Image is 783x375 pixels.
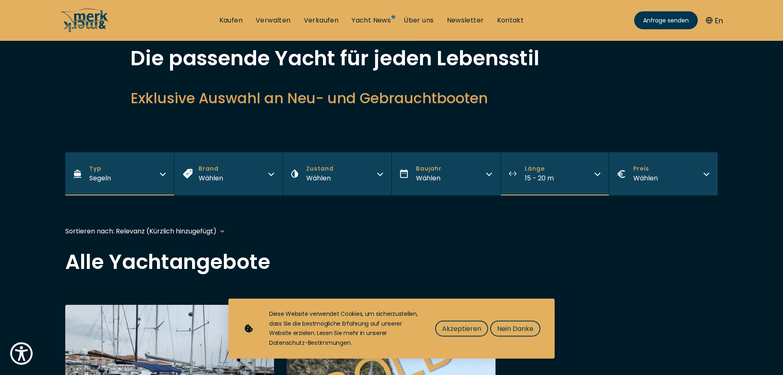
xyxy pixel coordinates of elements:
button: PreisWählen [609,152,718,195]
span: Zustand [306,164,334,173]
div: Sortieren nach: Relevanz (Kürzlich hinzugefügt) [65,226,217,236]
button: En [706,15,723,26]
span: Länge [525,164,554,173]
h1: Die passende Yacht für jeden Lebensstil [130,48,652,69]
button: ZustandWählen [283,152,391,195]
a: Verwalten [256,16,291,25]
a: Anfrage senden [634,11,698,29]
span: Segeln [89,173,111,183]
a: Kontakt [497,16,524,25]
div: Wählen [416,173,442,183]
button: Länge15 - 20 m [500,152,609,195]
div: Wählen [306,173,334,183]
h2: Alle Yachtangebote [65,252,718,272]
a: Newsletter [447,16,484,25]
span: Baujahr [416,164,442,173]
span: Typ [89,164,111,173]
button: Nein Danke [490,321,540,337]
span: 15 - 20 m [525,173,554,183]
span: Akzeptieren [442,324,481,334]
span: Nein Danke [497,324,533,334]
span: Preis [633,164,658,173]
a: Über uns [404,16,434,25]
a: Kaufen [219,16,243,25]
a: Verkaufen [304,16,339,25]
span: Brand [199,164,223,173]
button: BaujahrWählen [391,152,500,195]
button: Show Accessibility Preferences [8,340,35,367]
a: Yacht News [352,16,391,25]
div: Wählen [199,173,223,183]
span: Anfrage senden [643,16,689,25]
div: Wählen [633,173,658,183]
button: BrandWählen [174,152,283,195]
h2: Exklusive Auswahl an Neu- und Gebrauchtbooten [130,88,652,108]
a: Datenschutz-Bestimmungen [269,339,350,347]
button: Akzeptieren [435,321,488,337]
button: TypSegeln [65,152,174,195]
div: Diese Website verwendet Cookies, um sicherzustellen, dass Sie die bestmögliche Erfahrung auf unse... [269,309,419,348]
